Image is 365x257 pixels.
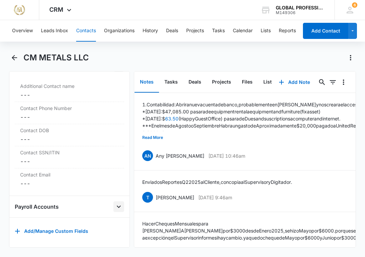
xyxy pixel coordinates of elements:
[15,124,124,146] div: Contact DOB---
[233,20,253,42] button: Calendar
[15,203,59,211] h4: Payroll Accounts
[9,52,19,63] button: Back
[352,2,357,8] span: 6
[276,10,325,15] div: account id
[272,74,317,90] button: Add Note
[327,77,338,88] button: Filters
[338,77,349,88] button: Overflow Menu
[15,146,124,168] div: Contact SSN/ITIN---
[23,53,89,63] h1: CM METALS LLC
[20,157,119,165] dd: ---
[20,113,119,121] dd: ---
[142,150,153,161] span: AN
[20,149,119,156] label: Contact SSN/ITIN
[76,20,96,42] button: Contacts
[41,20,68,42] button: Leads Inbox
[159,72,183,93] button: Tasks
[20,83,119,90] label: Additional Contact name
[276,5,325,10] div: account name
[12,20,33,42] button: Overview
[352,2,357,8] div: notifications count
[237,72,258,93] button: Files
[183,72,207,93] button: Deals
[317,77,327,88] button: Search...
[20,171,119,178] label: Contact Email
[166,20,178,42] button: Deals
[207,72,237,93] button: Projects
[142,192,153,203] span: T
[261,20,271,42] button: Lists
[49,6,63,13] span: CRM
[20,127,119,134] label: Contact DOB
[143,20,158,42] button: History
[15,102,124,124] div: Contact Phone Number---
[258,72,280,93] button: Lists
[212,20,225,42] button: Tasks
[156,152,204,159] p: Any [PERSON_NAME]
[142,131,163,144] button: Read More
[15,223,88,239] button: Add/Manage Custom Fields
[15,168,124,190] div: Contact Email---
[142,178,292,186] p: Enviados Reportes Q2 2025 al Cliente, con copia al Supervisor y Digitador.
[198,194,232,201] p: [DATE] 9:46am
[20,179,119,188] dd: ---
[20,135,119,143] dd: ---
[13,4,25,16] img: Manuel Sierra Does Marketing
[15,80,124,102] div: Additional Contact name---
[113,201,124,212] button: Open
[186,20,204,42] button: Projects
[303,23,348,39] button: Add Contact
[135,72,159,93] button: Notes
[165,116,178,121] a: 63.50
[156,194,194,201] p: [PERSON_NAME]
[104,20,135,42] button: Organizations
[20,105,119,112] label: Contact Phone Number
[15,230,88,236] a: Add/Manage Custom Fields
[279,20,296,42] button: Reports
[345,52,356,63] button: Actions
[208,152,245,159] p: [DATE] 10:46am
[20,91,119,99] dd: ---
